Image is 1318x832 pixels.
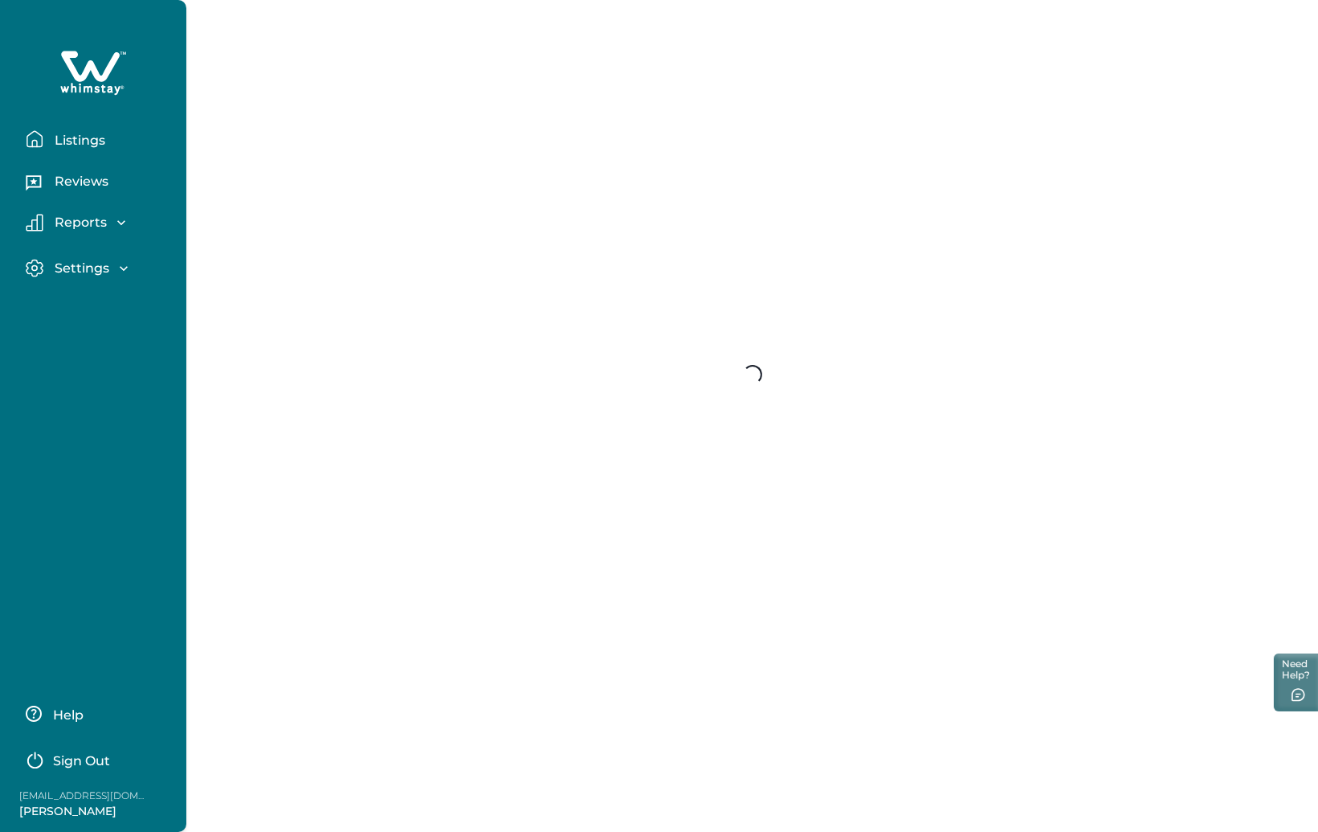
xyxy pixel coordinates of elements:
[26,168,173,200] button: Reviews
[19,788,148,804] p: [EMAIL_ADDRESS][DOMAIN_NAME]
[19,804,148,820] p: [PERSON_NAME]
[26,123,173,155] button: Listings
[53,753,110,769] p: Sign Out
[48,707,84,723] p: Help
[26,214,173,232] button: Reports
[50,215,107,231] p: Reports
[50,174,108,190] p: Reviews
[50,260,109,277] p: Settings
[26,259,173,277] button: Settings
[26,698,168,730] button: Help
[50,133,105,149] p: Listings
[26,743,168,775] button: Sign Out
